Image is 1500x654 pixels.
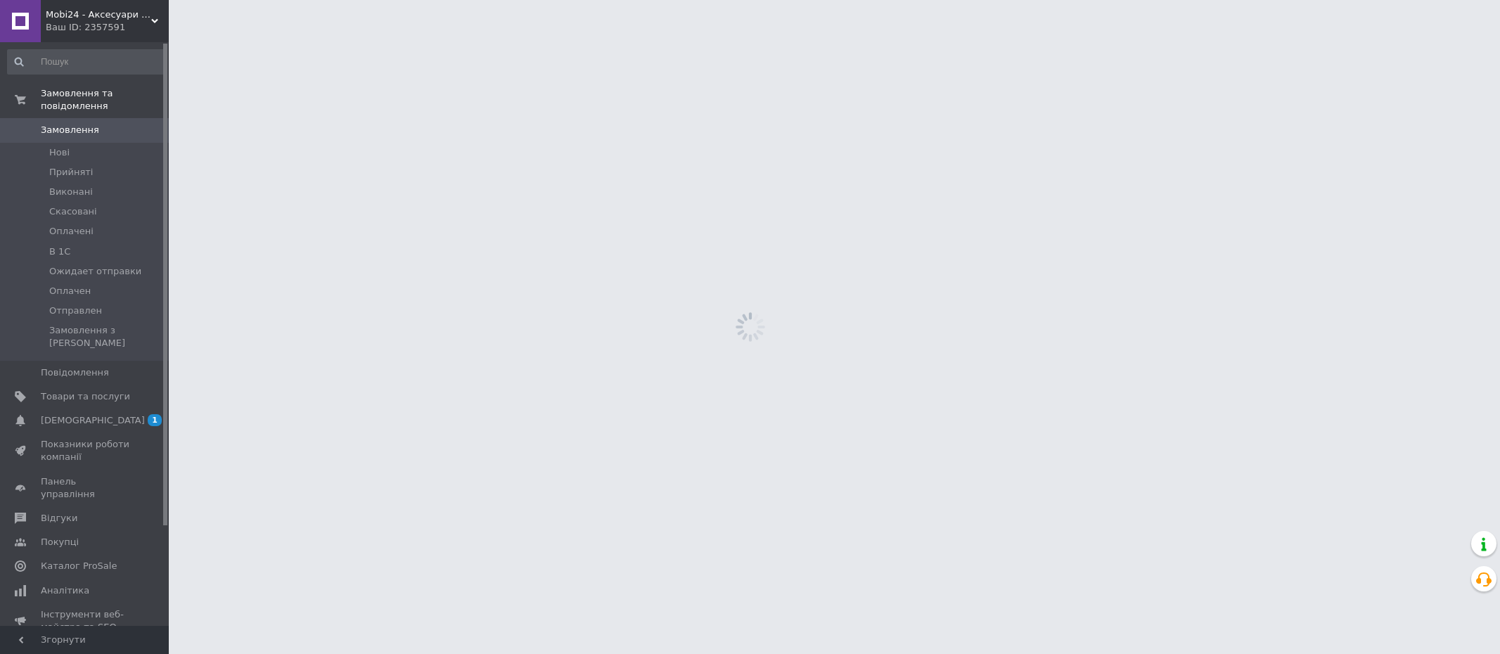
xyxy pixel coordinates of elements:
span: Отправлен [49,304,102,317]
span: Прийняті [49,166,93,179]
span: Покупці [41,536,79,549]
div: Ваш ID: 2357591 [46,21,169,34]
span: Виконані [49,186,93,198]
span: Mobi24 - Аксесуари для смартфонів [46,8,151,21]
span: Каталог ProSale [41,560,117,572]
span: 1 [148,414,162,426]
span: [DEMOGRAPHIC_DATA] [41,414,145,427]
span: Ожидает отправки [49,265,141,278]
span: Показники роботи компанії [41,438,130,463]
span: Скасовані [49,205,97,218]
span: Панель управління [41,475,130,501]
span: Оплачен [49,285,91,297]
span: Нові [49,146,70,159]
span: В 1С [49,245,70,258]
span: Оплачені [49,225,94,238]
span: Товари та послуги [41,390,130,403]
span: Повідомлення [41,366,109,379]
span: Інструменти веб-майстра та SEO [41,608,130,634]
span: Замовлення [41,124,99,136]
span: Відгуки [41,512,77,525]
span: Замовлення та повідомлення [41,87,169,113]
span: Аналітика [41,584,89,597]
span: Замовлення з [PERSON_NAME] [49,324,165,350]
input: Пошук [7,49,166,75]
